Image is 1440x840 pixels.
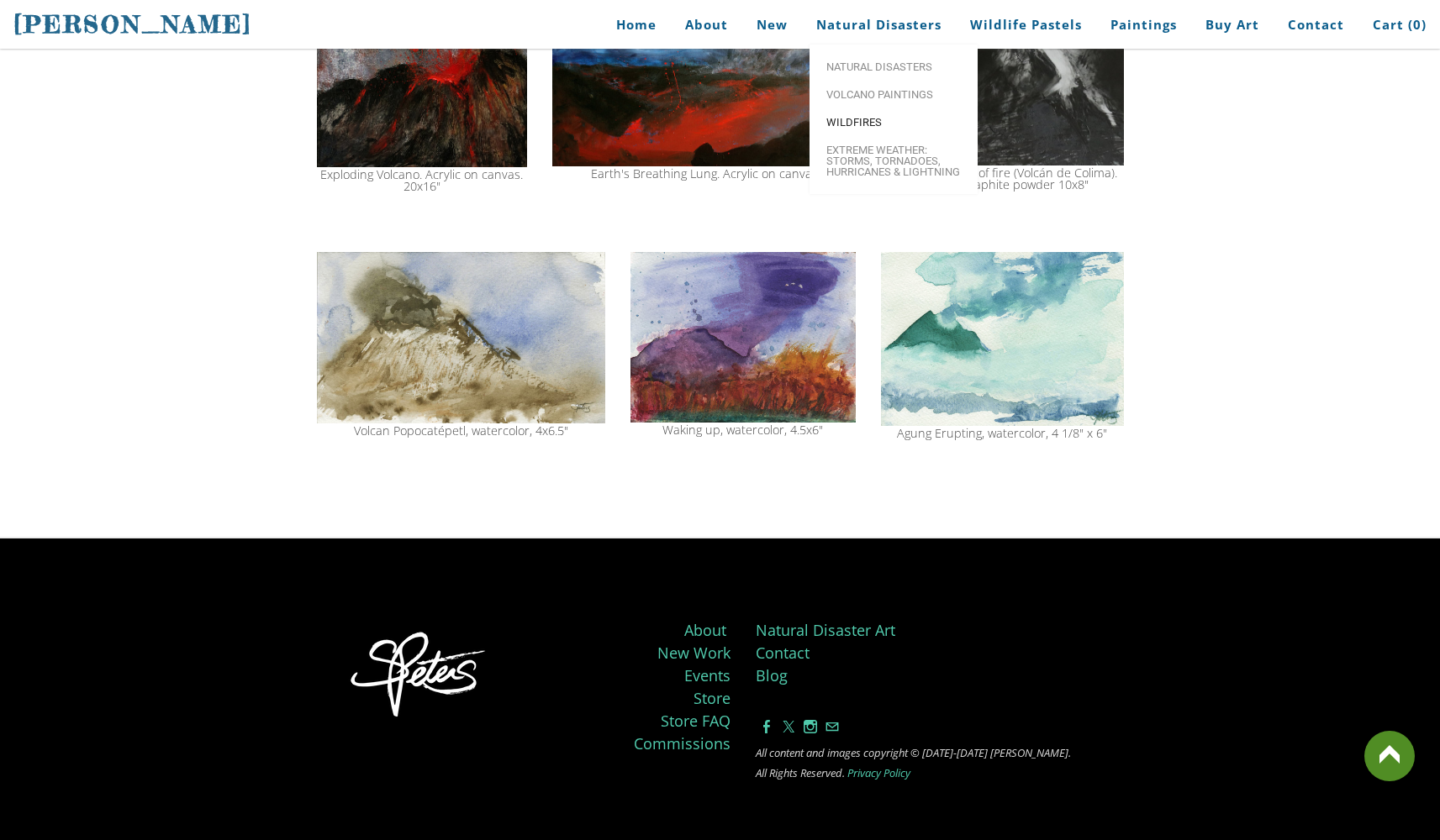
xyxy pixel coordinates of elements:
[591,6,669,44] a: Home
[317,425,605,437] div: Volcan Popocatépetl, watercolor, 4x6.5"
[826,144,961,177] span: Extreme Weather: Storms, Tornadoes, Hurricanes & Lightning
[825,717,839,736] a: Mail
[881,428,1124,439] div: Agung Erupting, watercolor, 4 1/8" x 6"
[756,643,810,663] a: Contact
[810,136,978,186] a: Extreme Weather: Storms, Tornadoes, Hurricanes & Lightning
[804,6,954,44] a: Natural Disasters
[673,6,741,44] a: About
[1098,6,1189,44] a: Paintings
[630,252,856,423] img: agung volcano painting
[826,89,961,100] span: Volcano paintings
[1193,6,1272,44] a: Buy Art
[804,717,817,736] a: Instagram
[341,627,498,726] img: Stephanie Peters Artist
[957,6,1095,44] a: Wildlife Pastels
[881,252,1124,426] img: Agung Erupting
[552,168,900,180] div: Earth's Breathing Lung. Acrylic on canvas. 30x40"
[1360,6,1427,44] a: Cart (0)
[744,6,800,44] a: New
[684,665,731,685] a: Events
[810,81,978,108] a: Volcano paintings
[317,252,605,423] img: volcan popocatepeti
[661,711,731,731] a: Store FAQ
[760,717,773,736] a: Facebook
[13,10,252,39] span: [PERSON_NAME]
[756,745,1071,780] font: © [DATE]-[DATE] [PERSON_NAME]. All Rights Reserved. ​
[810,53,978,81] a: Natural Disasters
[810,108,978,136] a: Wildfires
[826,117,961,128] span: Wildfires
[782,717,795,736] a: Twitter
[926,167,1124,192] div: Volcano of fire (Volcán de Colima). Graphite powder 10x8"
[756,745,908,760] font: ​All content and images copyright
[826,61,961,72] span: Natural Disasters
[13,8,252,40] a: [PERSON_NAME]
[1413,16,1422,33] span: 0
[756,665,788,685] a: Blog
[630,424,856,436] div: Waking up, watercolor, 4.5x6"
[847,765,910,780] a: Privacy Policy
[684,620,726,640] a: About
[694,688,731,708] a: Store
[756,620,895,640] a: Natural Disaster Art
[1275,6,1357,44] a: Contact
[657,643,731,663] a: New Work
[634,733,731,753] a: Commissions
[317,169,527,193] div: Exploding Volcano. Acrylic on canvas. 20x16"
